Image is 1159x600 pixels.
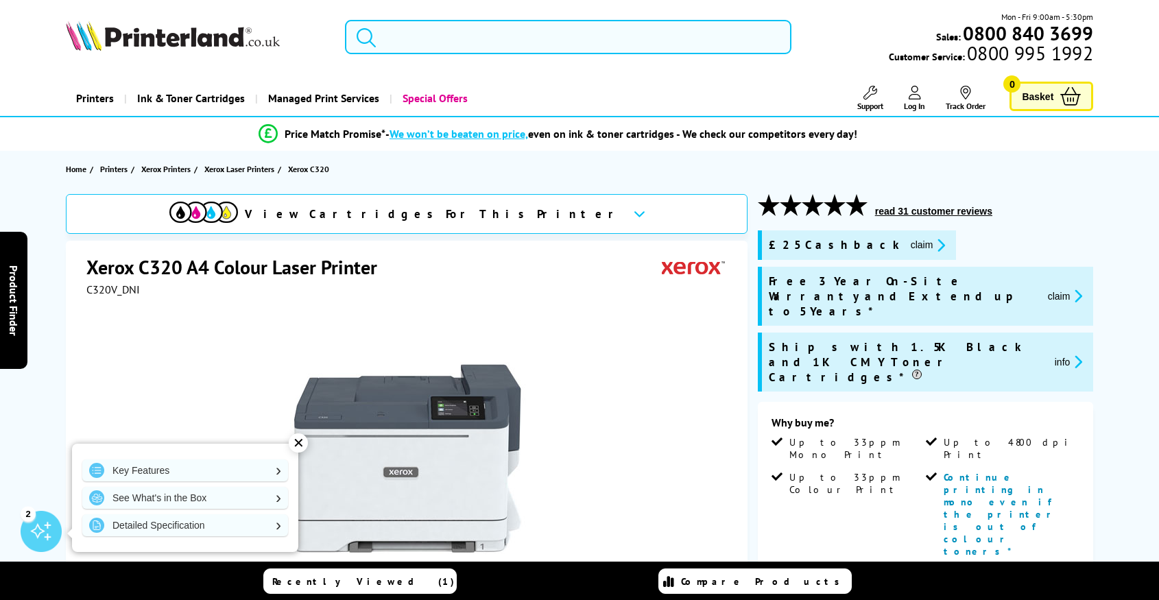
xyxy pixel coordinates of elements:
[82,459,288,481] a: Key Features
[288,162,329,176] span: Xerox C320
[86,254,391,280] h1: Xerox C320 A4 Colour Laser Printer
[907,237,950,253] button: promo-description
[285,127,385,141] span: Price Match Promise*
[288,162,333,176] a: Xerox C320
[100,162,131,176] a: Printers
[871,205,996,217] button: read 31 customer reviews
[289,433,308,453] div: ✕
[245,206,622,221] span: View Cartridges For This Printer
[82,487,288,509] a: See What's in the Box
[263,568,457,594] a: Recently Viewed (1)
[38,122,1078,146] li: modal_Promise
[857,101,883,111] span: Support
[204,162,274,176] span: Xerox Laser Printers
[1001,10,1093,23] span: Mon - Fri 9:00am - 5:30pm
[789,436,922,461] span: Up to 33ppm Mono Print
[141,162,194,176] a: Xerox Printers
[904,86,925,111] a: Log In
[86,283,140,296] span: C320V_DNI
[169,202,238,223] img: View Cartridges
[82,514,288,536] a: Detailed Specification
[7,265,21,335] span: Product Finder
[1044,288,1087,304] button: promo-description
[204,162,278,176] a: Xerox Laser Printers
[965,47,1093,60] span: 0800 995 1992
[681,575,847,588] span: Compare Products
[124,81,255,116] a: Ink & Toner Cartridges
[1022,87,1053,106] span: Basket
[904,101,925,111] span: Log In
[390,81,478,116] a: Special Offers
[1051,354,1087,370] button: promo-description
[274,324,542,592] img: Xerox C320
[961,27,1093,40] a: 0800 840 3699
[66,21,280,51] img: Printerland Logo
[255,81,390,116] a: Managed Print Services
[100,162,128,176] span: Printers
[889,47,1093,63] span: Customer Service:
[21,506,36,521] div: 2
[944,557,1077,595] p: *Limited to 1K Pages
[137,81,245,116] span: Ink & Toner Cartridges
[1009,82,1093,111] a: Basket 0
[789,471,922,496] span: Up to 33ppm Colour Print
[390,127,528,141] span: We won’t be beaten on price,
[769,274,1037,319] span: Free 3 Year On-Site Warranty and Extend up to 5 Years*
[963,21,1093,46] b: 0800 840 3699
[385,127,857,141] div: - even on ink & toner cartridges - We check our competitors every day!
[1003,75,1020,93] span: 0
[658,568,852,594] a: Compare Products
[66,162,86,176] span: Home
[769,339,1044,385] span: Ships with 1.5K Black and 1K CMY Toner Cartridges*
[772,416,1080,436] div: Why buy me?
[944,436,1077,461] span: Up to 4800 dpi Print
[936,30,961,43] span: Sales:
[272,575,455,588] span: Recently Viewed (1)
[66,162,90,176] a: Home
[944,471,1059,557] span: Continue printing in mono even if the printer is out of colour toners*
[662,254,725,280] img: Xerox
[66,81,124,116] a: Printers
[769,237,900,253] span: £25 Cashback
[66,21,328,53] a: Printerland Logo
[857,86,883,111] a: Support
[946,86,985,111] a: Track Order
[141,162,191,176] span: Xerox Printers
